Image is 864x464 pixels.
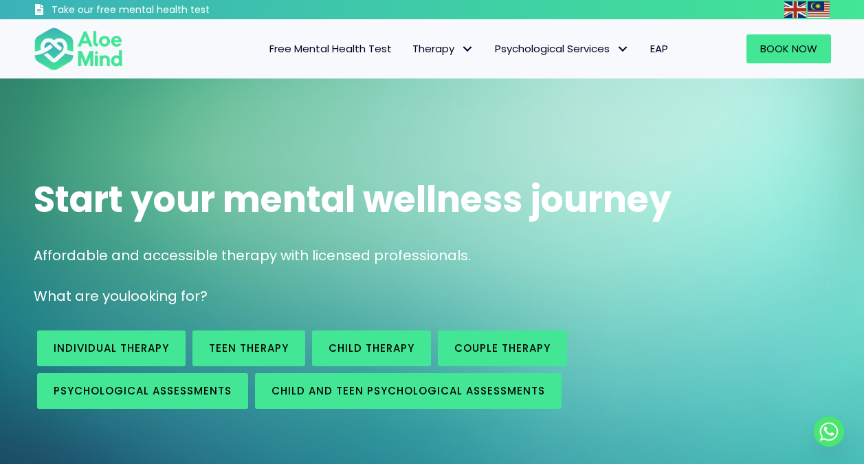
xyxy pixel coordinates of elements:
[272,383,545,398] span: Child and Teen Psychological assessments
[760,41,817,56] span: Book Now
[312,330,431,366] a: Child Therapy
[37,330,186,366] a: Individual therapy
[438,330,567,366] a: Couple therapy
[255,373,562,409] a: Child and Teen Psychological assessments
[209,341,289,355] span: Teen Therapy
[34,26,123,72] img: Aloe mind Logo
[54,341,169,355] span: Individual therapy
[746,34,831,63] a: Book Now
[808,1,831,17] a: Malay
[650,41,668,56] span: EAP
[402,34,485,63] a: TherapyTherapy: submenu
[485,34,640,63] a: Psychological ServicesPsychological Services: submenu
[34,174,672,224] span: Start your mental wellness journey
[458,39,478,59] span: Therapy: submenu
[269,41,392,56] span: Free Mental Health Test
[814,416,844,447] a: Whatsapp
[127,286,208,306] span: looking for?
[34,3,283,19] a: Take our free mental health test
[412,41,474,56] span: Therapy
[495,41,630,56] span: Psychological Services
[192,330,305,366] a: Teen Therapy
[613,39,633,59] span: Psychological Services: submenu
[141,34,678,63] nav: Menu
[54,383,232,398] span: Psychological assessments
[329,341,414,355] span: Child Therapy
[34,286,127,306] span: What are you
[259,34,402,63] a: Free Mental Health Test
[37,373,248,409] a: Psychological assessments
[640,34,678,63] a: EAP
[52,3,283,17] h3: Take our free mental health test
[454,341,551,355] span: Couple therapy
[784,1,808,17] a: English
[784,1,806,18] img: en
[808,1,830,18] img: ms
[34,246,831,266] p: Affordable and accessible therapy with licensed professionals.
